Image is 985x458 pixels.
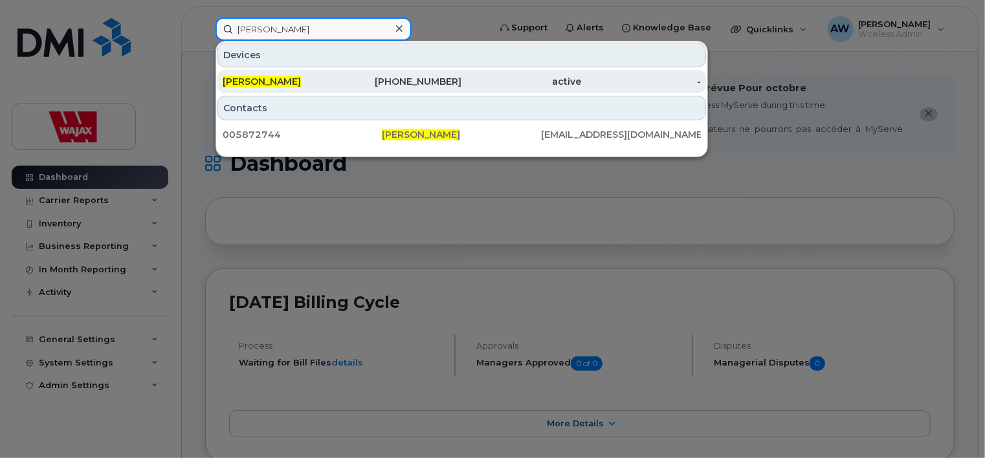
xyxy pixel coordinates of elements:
a: [PERSON_NAME][PHONE_NUMBER]active- [217,70,706,93]
div: Devices [217,43,706,67]
a: 005872744[PERSON_NAME][EMAIL_ADDRESS][DOMAIN_NAME] [217,123,706,146]
span: [PERSON_NAME] [382,129,460,140]
div: - [581,75,701,88]
span: [PERSON_NAME] [223,76,301,87]
div: active [462,75,582,88]
div: [PHONE_NUMBER] [342,75,462,88]
div: 005872744 [223,128,382,141]
div: Contacts [217,96,706,120]
div: [EMAIL_ADDRESS][DOMAIN_NAME] [542,128,701,141]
